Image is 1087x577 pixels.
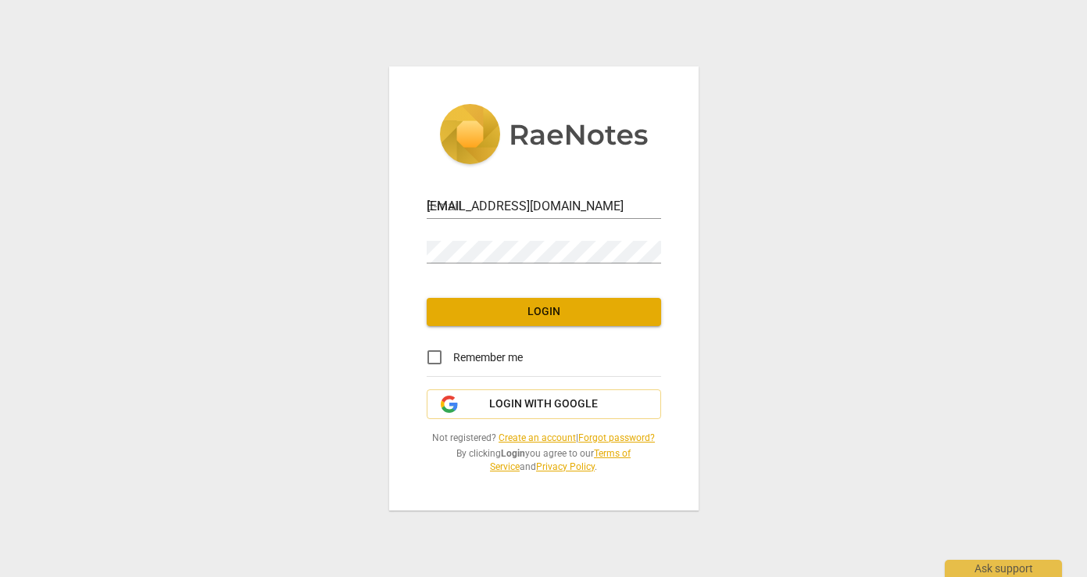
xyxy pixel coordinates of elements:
[578,432,655,443] a: Forgot password?
[945,560,1062,577] div: Ask support
[453,349,523,366] span: Remember me
[489,396,598,412] span: Login with Google
[427,298,661,326] button: Login
[439,104,649,168] img: 5ac2273c67554f335776073100b6d88f.svg
[427,447,661,473] span: By clicking you agree to our and .
[439,304,649,320] span: Login
[499,432,576,443] a: Create an account
[536,461,595,472] a: Privacy Policy
[427,432,661,445] span: Not registered? |
[427,389,661,419] button: Login with Google
[501,448,525,459] b: Login
[490,448,631,472] a: Terms of Service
